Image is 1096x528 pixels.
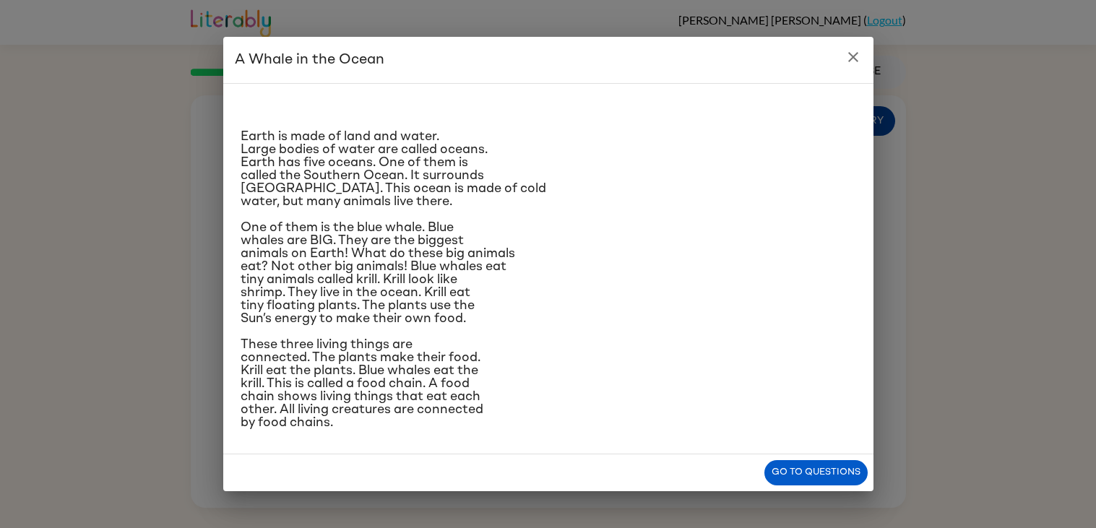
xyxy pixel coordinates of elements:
[241,130,546,208] span: Earth is made of land and water. Large bodies of water are called oceans. Earth has five oceans. ...
[223,37,873,83] h2: A Whale in the Ocean
[241,221,515,325] span: One of them is the blue whale. Blue whales are BIG. They are the biggest animals on Earth! What d...
[241,338,483,429] span: These three living things are connected. The plants make their food. Krill eat the plants. Blue w...
[764,460,868,485] button: Go to questions
[839,43,868,72] button: close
